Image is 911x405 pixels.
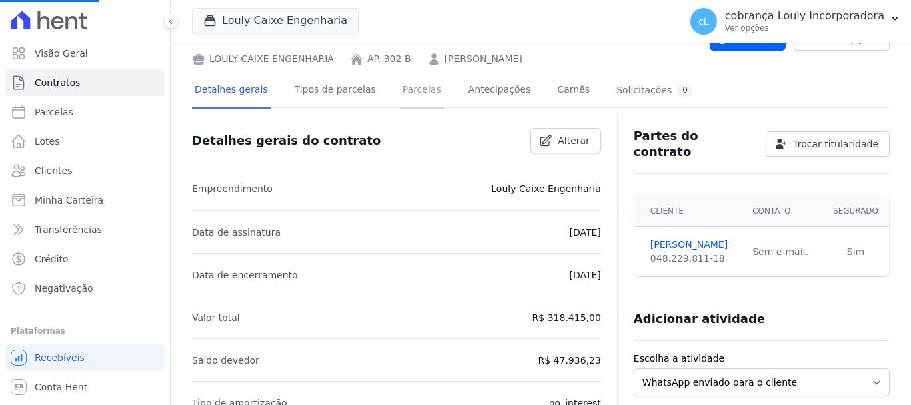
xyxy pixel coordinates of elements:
span: Contratos [35,76,80,89]
p: Data de encerramento [192,267,298,283]
span: cL [698,17,709,26]
a: AP. 302-B [367,52,411,66]
a: Visão Geral [5,40,165,67]
button: cL cobrança Louly Incorporadora Ver opções [680,3,911,40]
h3: Partes do contrato [634,128,755,160]
p: [DATE] [569,224,600,240]
th: Contato [744,195,822,227]
a: Parcelas [5,99,165,125]
th: Cliente [634,195,744,227]
a: Recebíveis [5,344,165,371]
a: Lotes [5,128,165,155]
span: Crédito [35,252,69,266]
h3: Adicionar atividade [634,311,765,327]
button: Louly Caixe Engenharia [192,8,359,33]
span: Parcelas [35,105,73,119]
a: Carnês [554,73,592,109]
a: [PERSON_NAME] [445,52,522,66]
td: Sim [822,227,889,277]
a: [PERSON_NAME] [650,238,736,252]
span: Conta Hent [35,380,87,394]
div: Plataformas [11,323,159,339]
span: Trocar titularidade [793,137,878,151]
span: Recebíveis [35,351,85,364]
a: Trocar titularidade [766,131,890,157]
span: Alterar [558,134,590,147]
a: Clientes [5,157,165,184]
span: Transferências [35,223,102,236]
p: Valor total [192,310,240,326]
a: Antecipações [466,73,534,109]
span: Minha Carteira [35,193,103,207]
a: Minha Carteira [5,187,165,214]
div: LOULY CAIXE ENGENHARIA [192,52,334,66]
div: 048.229.811-18 [650,252,736,266]
a: Solicitações0 [614,73,696,109]
span: Negativação [35,282,93,295]
div: Solicitações [616,84,693,97]
p: Ver opções [725,23,884,33]
a: Contratos [5,69,165,96]
a: Tipos de parcelas [292,73,379,109]
label: Escolha a atividade [634,352,890,366]
a: Detalhes gerais [192,73,271,109]
p: [DATE] [569,267,600,283]
a: Conta Hent [5,374,165,400]
p: Louly Caixe Engenharia [491,181,601,197]
p: R$ 318.415,00 [532,310,601,326]
a: Parcelas [400,73,444,109]
span: Visão Geral [35,47,88,60]
a: Crédito [5,246,165,272]
a: Negativação [5,275,165,302]
p: R$ 47.936,23 [538,352,601,368]
a: Transferências [5,216,165,243]
a: Alterar [530,128,601,153]
p: Empreendimento [192,181,273,197]
th: Segurado [822,195,889,227]
span: Clientes [35,164,72,177]
td: Sem e-mail. [744,227,822,277]
p: Data de assinatura [192,224,281,240]
div: 0 [677,84,693,97]
p: Saldo devedor [192,352,259,368]
span: Lotes [35,135,60,148]
h3: Detalhes gerais do contrato [192,133,381,149]
p: cobrança Louly Incorporadora [725,9,884,23]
